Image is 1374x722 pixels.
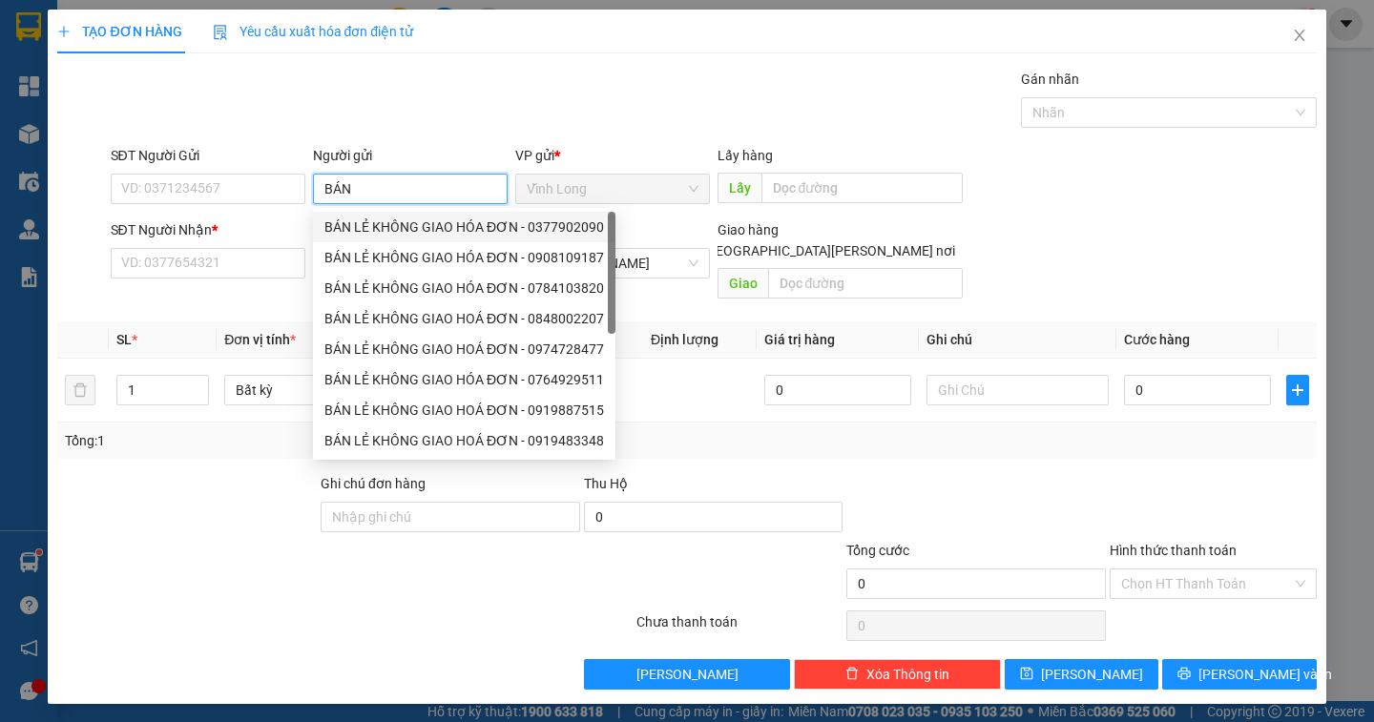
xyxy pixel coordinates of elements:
[651,332,718,347] span: Định lượng
[1286,375,1309,405] button: plus
[313,425,615,456] div: BÁN LẺ KHÔNG GIAO HOÁ ĐƠN - 0919483348
[324,369,604,390] div: BÁN LẺ KHÔNG GIAO HÓA ĐƠN - 0764929511
[764,332,835,347] span: Giá trị hàng
[321,502,580,532] input: Ghi chú đơn hàng
[845,667,859,682] span: delete
[1041,664,1143,685] span: [PERSON_NAME]
[764,375,911,405] input: 0
[527,175,698,203] span: Vĩnh Long
[919,321,1116,359] th: Ghi chú
[324,308,604,329] div: BÁN LẺ KHÔNG GIAO HOÁ ĐƠN - 0848002207
[846,543,909,558] span: Tổng cước
[213,25,228,40] img: icon
[324,247,604,268] div: BÁN LẺ KHÔNG GIAO HÓA ĐƠN - 0908109187
[635,611,845,645] div: Chưa thanh toán
[65,430,531,451] div: Tổng: 1
[313,273,615,303] div: BÁN LẺ KHÔNG GIAO HÓA ĐƠN - 0784103820
[1287,382,1308,398] span: plus
[768,268,963,299] input: Dọc đường
[718,222,779,237] span: Giao hàng
[515,145,710,166] div: VP gửi
[313,364,615,395] div: BÁN LẺ KHÔNG GIAO HÓA ĐƠN - 0764929511
[324,339,604,360] div: BÁN LẺ KHÔNG GIAO HOÁ ĐƠN - 0974728477
[224,332,296,347] span: Đơn vị tính
[1005,659,1158,690] button: save[PERSON_NAME]
[324,278,604,299] div: BÁN LẺ KHÔNG GIAO HÓA ĐƠN - 0784103820
[695,240,963,261] span: [GEOGRAPHIC_DATA][PERSON_NAME] nơi
[313,212,615,242] div: BÁN LẺ KHÔNG GIAO HÓA ĐƠN - 0377902090
[761,173,963,203] input: Dọc đường
[1177,667,1191,682] span: printer
[794,659,1001,690] button: deleteXóa Thông tin
[236,376,395,404] span: Bất kỳ
[313,145,508,166] div: Người gửi
[1198,664,1332,685] span: [PERSON_NAME] và In
[1110,543,1237,558] label: Hình thức thanh toán
[718,173,761,203] span: Lấy
[1020,667,1033,682] span: save
[116,332,132,347] span: SL
[213,24,414,39] span: Yêu cầu xuất hóa đơn điện tử
[1273,10,1326,63] button: Close
[65,375,95,405] button: delete
[866,664,949,685] span: Xóa Thông tin
[584,659,791,690] button: [PERSON_NAME]
[324,430,604,451] div: BÁN LẺ KHÔNG GIAO HOÁ ĐƠN - 0919483348
[926,375,1109,405] input: Ghi Chú
[1124,332,1190,347] span: Cước hàng
[321,476,426,491] label: Ghi chú đơn hàng
[324,400,604,421] div: BÁN LẺ KHÔNG GIAO HOÁ ĐƠN - 0919887515
[1292,28,1307,43] span: close
[111,145,305,166] div: SĐT Người Gửi
[57,24,181,39] span: TẠO ĐƠN HÀNG
[313,303,615,334] div: BÁN LẺ KHÔNG GIAO HOÁ ĐƠN - 0848002207
[718,148,773,163] span: Lấy hàng
[636,664,739,685] span: [PERSON_NAME]
[718,268,768,299] span: Giao
[313,334,615,364] div: BÁN LẺ KHÔNG GIAO HOÁ ĐƠN - 0974728477
[313,395,615,425] div: BÁN LẺ KHÔNG GIAO HOÁ ĐƠN - 0919887515
[324,217,604,237] div: BÁN LẺ KHÔNG GIAO HÓA ĐƠN - 0377902090
[584,476,628,491] span: Thu Hộ
[1162,659,1316,690] button: printer[PERSON_NAME] và In
[57,25,71,38] span: plus
[1021,72,1079,87] label: Gán nhãn
[313,242,615,273] div: BÁN LẺ KHÔNG GIAO HÓA ĐƠN - 0908109187
[111,219,305,240] div: SĐT Người Nhận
